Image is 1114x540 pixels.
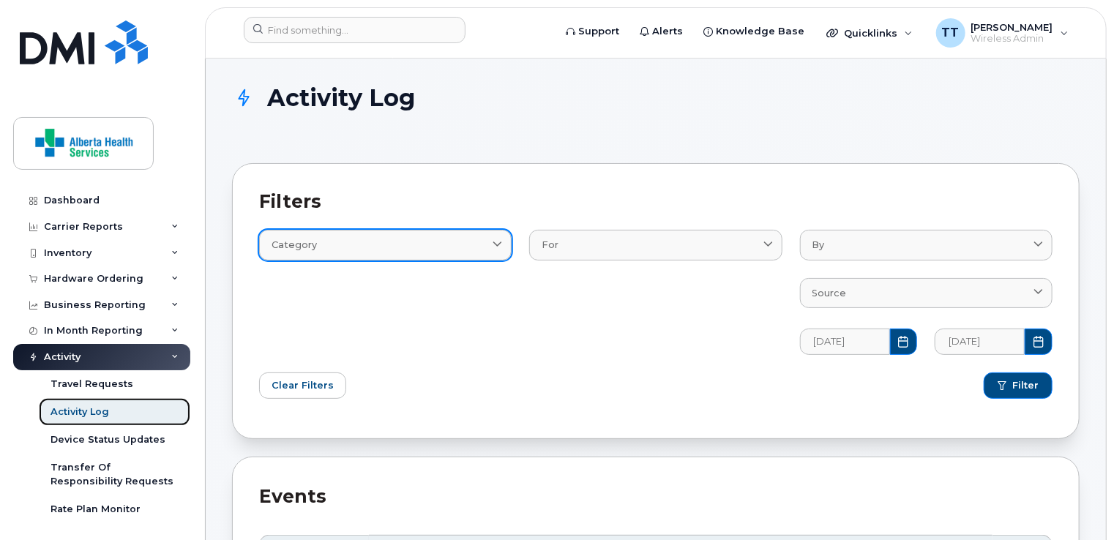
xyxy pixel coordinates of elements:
a: Source [800,278,1053,308]
button: Filter [984,372,1053,399]
button: Choose Date [1025,329,1053,355]
span: By [812,238,825,252]
button: Choose Date [890,329,918,355]
a: By [800,230,1053,260]
span: Filter [1012,379,1039,392]
span: For [542,238,558,252]
span: Clear Filters [272,378,334,392]
input: MM/DD/YYYY [935,329,1025,355]
span: Source [812,286,847,300]
span: Category [272,238,317,252]
span: Activity Log [267,85,415,110]
input: MM/DD/YYYY [800,329,890,355]
a: For [529,230,782,260]
button: Clear Filters [259,372,346,399]
h2: Filters [259,190,1053,212]
div: Events [259,484,1053,510]
a: Category [259,230,512,260]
